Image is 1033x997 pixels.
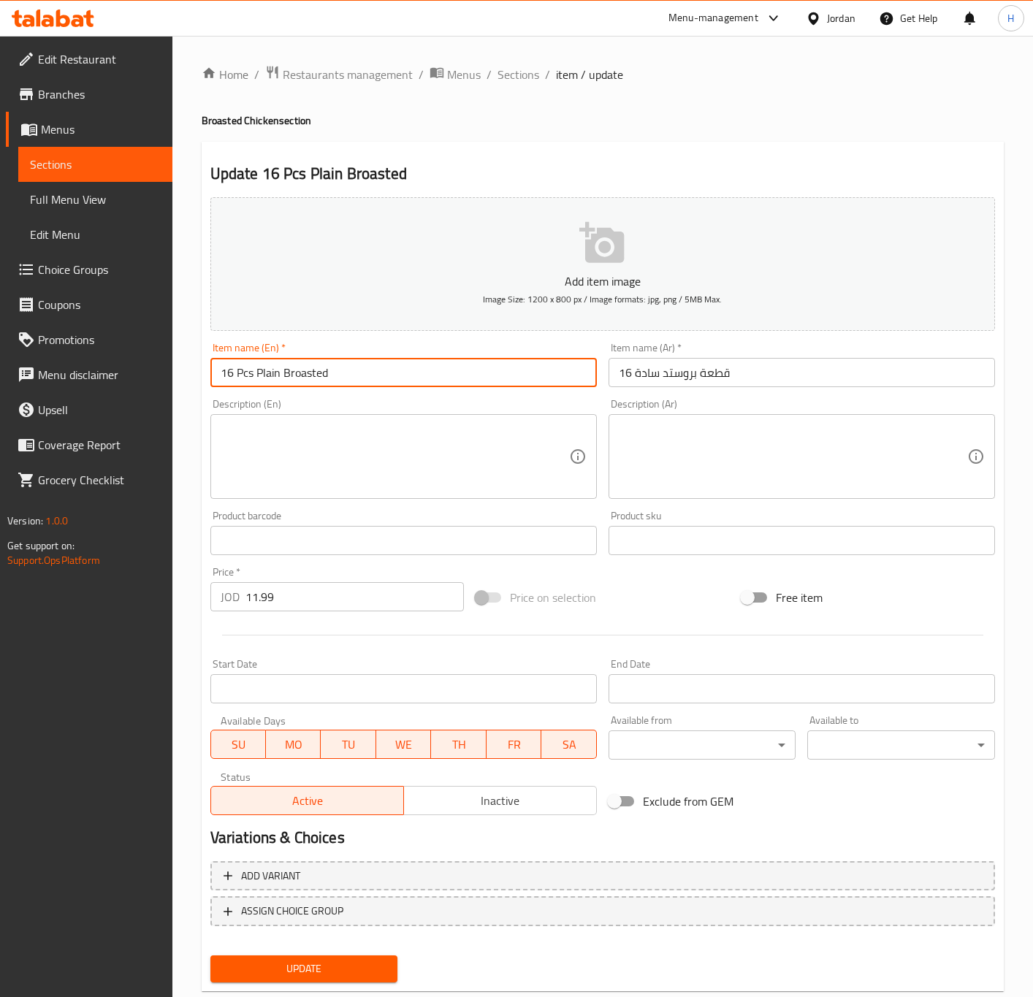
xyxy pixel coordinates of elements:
span: H [1007,10,1014,26]
span: Version: [7,511,43,530]
p: JOD [221,588,240,606]
li: / [254,66,259,83]
a: Upsell [6,392,172,427]
span: Sections [30,156,161,173]
nav: breadcrumb [202,65,1004,84]
a: Edit Restaurant [6,42,172,77]
span: Edit Restaurant [38,50,161,68]
span: WE [382,734,425,755]
button: MO [266,730,321,759]
span: Coverage Report [38,436,161,454]
h2: Variations & Choices [210,827,995,849]
p: Add item image [233,272,972,290]
span: 1.0.0 [45,511,68,530]
button: WE [376,730,431,759]
h4: Broasted Chicken section [202,113,1004,128]
a: Menus [430,65,481,84]
li: / [545,66,550,83]
a: Edit Menu [18,217,172,252]
span: Inactive [410,790,591,811]
span: SU [217,734,260,755]
button: SU [210,730,266,759]
div: ​ [609,730,796,760]
span: Choice Groups [38,261,161,278]
button: Add variant [210,861,995,891]
a: Restaurants management [265,65,413,84]
input: Please enter price [245,582,464,611]
input: Please enter product sku [609,526,995,555]
span: Grocery Checklist [38,471,161,489]
a: Sections [498,66,539,83]
a: Coupons [6,287,172,322]
span: Menus [447,66,481,83]
a: Promotions [6,322,172,357]
button: SA [541,730,596,759]
span: FR [492,734,535,755]
span: Promotions [38,331,161,348]
div: ​ [807,730,995,760]
span: Upsell [38,401,161,419]
button: Add item imageImage Size: 1200 x 800 px / Image formats: jpg, png / 5MB Max. [210,197,995,331]
h2: Update 16 Pcs Plain Broasted [210,163,995,185]
button: ASSIGN CHOICE GROUP [210,896,995,926]
button: TU [321,730,376,759]
span: Price on selection [510,589,596,606]
span: TH [437,734,480,755]
a: Branches [6,77,172,112]
div: Jordan [827,10,855,26]
a: Grocery Checklist [6,462,172,497]
span: Edit Menu [30,226,161,243]
span: Image Size: 1200 x 800 px / Image formats: jpg, png / 5MB Max. [483,291,722,307]
span: MO [272,734,315,755]
a: Sections [18,147,172,182]
span: Get support on: [7,536,75,555]
span: Coupons [38,296,161,313]
span: Add variant [241,867,300,885]
a: Home [202,66,248,83]
button: FR [487,730,541,759]
a: Coverage Report [6,427,172,462]
div: Menu-management [668,9,758,27]
span: Active [217,790,398,811]
span: Full Menu View [30,191,161,208]
span: Free item [776,589,823,606]
span: item / update [556,66,623,83]
span: TU [327,734,370,755]
a: Menu disclaimer [6,357,172,392]
a: Menus [6,112,172,147]
span: Exclude from GEM [643,792,733,810]
a: Full Menu View [18,182,172,217]
span: ASSIGN CHOICE GROUP [241,902,343,920]
span: Update [222,960,386,978]
span: Menu disclaimer [38,366,161,383]
a: Support.OpsPlatform [7,551,100,570]
span: Menus [41,121,161,138]
a: Choice Groups [6,252,172,287]
li: / [487,66,492,83]
input: Enter name Ar [609,358,995,387]
span: Branches [38,85,161,103]
input: Please enter product barcode [210,526,597,555]
li: / [419,66,424,83]
button: TH [431,730,486,759]
button: Active [210,786,404,815]
input: Enter name En [210,358,597,387]
button: Inactive [403,786,597,815]
span: SA [547,734,590,755]
button: Update [210,955,398,982]
span: Restaurants management [283,66,413,83]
